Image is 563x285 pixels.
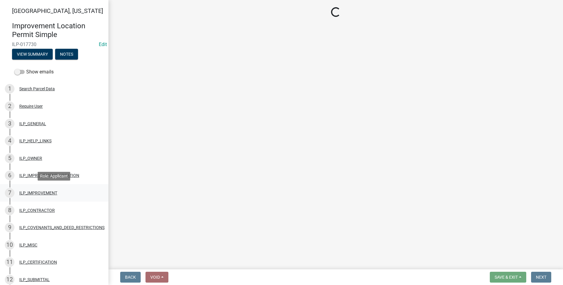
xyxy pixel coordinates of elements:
span: Save & Exit [495,275,518,280]
div: ILP_OWNER [19,156,42,160]
wm-modal-confirm: Edit Application Number [99,42,107,47]
div: ILP_COVENANTS_AND_DEED_RESTRICTIONS [19,225,105,230]
div: 10 [5,240,14,250]
div: 3 [5,119,14,129]
div: 11 [5,257,14,267]
div: ILP_MISC [19,243,37,247]
button: Back [120,272,141,283]
div: 6 [5,171,14,180]
div: ILP_IMPROVEMENT [19,191,57,195]
div: 8 [5,206,14,215]
wm-modal-confirm: Notes [55,52,78,57]
button: Notes [55,49,78,60]
wm-modal-confirm: Summary [12,52,53,57]
div: Require User [19,104,43,108]
div: 4 [5,136,14,146]
button: View Summary [12,49,53,60]
div: 5 [5,153,14,163]
span: Next [536,275,546,280]
div: ILP_GENERAL [19,122,46,126]
div: Search Parcel Data [19,87,55,91]
span: [GEOGRAPHIC_DATA], [US_STATE] [12,7,103,14]
div: ILP_CONTRACTOR [19,208,55,212]
button: Void [145,272,168,283]
a: Edit [99,42,107,47]
div: 1 [5,84,14,94]
span: Back [125,275,136,280]
div: Role: Applicant [38,172,70,181]
button: Save & Exit [490,272,526,283]
div: 9 [5,223,14,232]
span: ILP-017730 [12,42,96,47]
div: ILP_IMPROVEMENT_LOCATION [19,173,79,178]
span: Void [150,275,160,280]
div: 7 [5,188,14,198]
div: ILP_HELP_LINKS [19,139,52,143]
div: 2 [5,101,14,111]
div: 12 [5,275,14,284]
label: Show emails [14,68,54,76]
div: ILP_CERTIFICATION [19,260,57,264]
button: Next [531,272,551,283]
h4: Improvement Location Permit Simple [12,22,104,39]
div: ILP_SUBMITTAL [19,277,50,282]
